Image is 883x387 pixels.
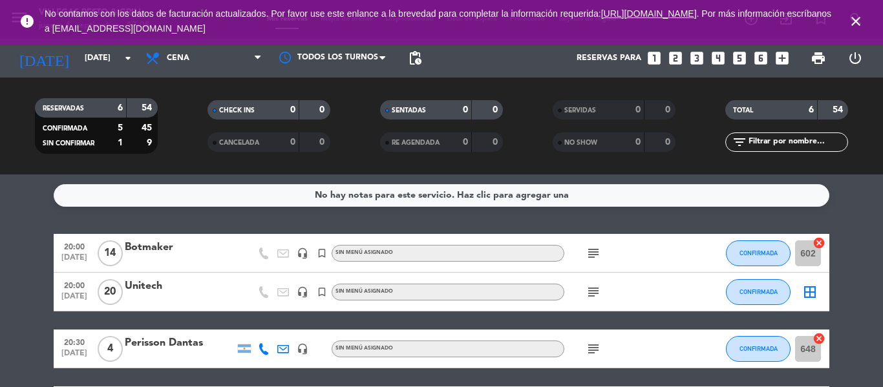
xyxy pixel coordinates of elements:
[43,140,94,147] span: SIN CONFIRMAR
[665,105,673,114] strong: 0
[125,278,235,295] div: Unitech
[147,138,154,147] strong: 9
[118,123,123,132] strong: 5
[739,345,778,352] span: CONFIRMADA
[739,249,778,256] span: CONFIRMADA
[335,250,393,255] span: Sin menú asignado
[813,332,825,345] i: cancel
[635,138,641,147] strong: 0
[290,105,295,114] strong: 0
[118,138,123,147] strong: 1
[392,107,426,114] span: SENTADAS
[58,292,90,307] span: [DATE]
[564,107,596,114] span: SERVIDAS
[58,334,90,349] span: 20:30
[98,240,123,266] span: 14
[493,105,500,114] strong: 0
[290,138,295,147] strong: 0
[297,247,308,259] i: headset_mic
[726,240,791,266] button: CONFIRMADA
[564,140,597,146] span: NO SHOW
[316,286,328,298] i: turned_in_not
[733,107,753,114] span: TOTAL
[847,50,863,66] i: power_settings_new
[58,238,90,253] span: 20:00
[774,50,791,67] i: add_box
[731,50,748,67] i: looks_5
[43,125,87,132] span: CONFIRMADA
[836,39,873,78] div: LOG OUT
[125,239,235,256] div: Botmaker
[219,107,255,114] span: CHECK INS
[732,134,747,150] i: filter_list
[19,14,35,29] i: error
[319,105,327,114] strong: 0
[710,50,727,67] i: looks_4
[493,138,500,147] strong: 0
[219,140,259,146] span: CANCELADA
[58,277,90,292] span: 20:00
[297,343,308,355] i: headset_mic
[297,286,308,298] i: headset_mic
[586,246,601,261] i: subject
[752,50,769,67] i: looks_6
[335,346,393,351] span: Sin menú asignado
[167,54,189,63] span: Cena
[688,50,705,67] i: looks_3
[586,341,601,357] i: subject
[58,349,90,364] span: [DATE]
[315,188,569,203] div: No hay notas para este servicio. Haz clic para agregar una
[319,138,327,147] strong: 0
[392,140,440,146] span: RE AGENDADA
[463,138,468,147] strong: 0
[45,8,831,34] span: No contamos con los datos de facturación actualizados. Por favor use este enlance a la brevedad p...
[118,103,123,112] strong: 6
[739,288,778,295] span: CONFIRMADA
[586,284,601,300] i: subject
[747,135,847,149] input: Filtrar por nombre...
[726,279,791,305] button: CONFIRMADA
[848,14,864,29] i: close
[833,105,846,114] strong: 54
[45,8,831,34] a: . Por más información escríbanos a [EMAIL_ADDRESS][DOMAIN_NAME]
[635,105,641,114] strong: 0
[802,284,818,300] i: border_all
[407,50,423,66] span: pending_actions
[665,138,673,147] strong: 0
[120,50,136,66] i: arrow_drop_down
[577,54,641,63] span: Reservas para
[811,50,826,66] span: print
[142,123,154,132] strong: 45
[98,336,123,362] span: 4
[316,247,328,259] i: turned_in_not
[813,236,825,249] i: cancel
[726,336,791,362] button: CONFIRMADA
[335,289,393,294] span: Sin menú asignado
[601,8,697,19] a: [URL][DOMAIN_NAME]
[142,103,154,112] strong: 54
[58,253,90,268] span: [DATE]
[809,105,814,114] strong: 6
[10,44,78,72] i: [DATE]
[667,50,684,67] i: looks_two
[646,50,663,67] i: looks_one
[98,279,123,305] span: 20
[43,105,84,112] span: RESERVADAS
[125,335,235,351] div: Perisson Dantas
[463,105,468,114] strong: 0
